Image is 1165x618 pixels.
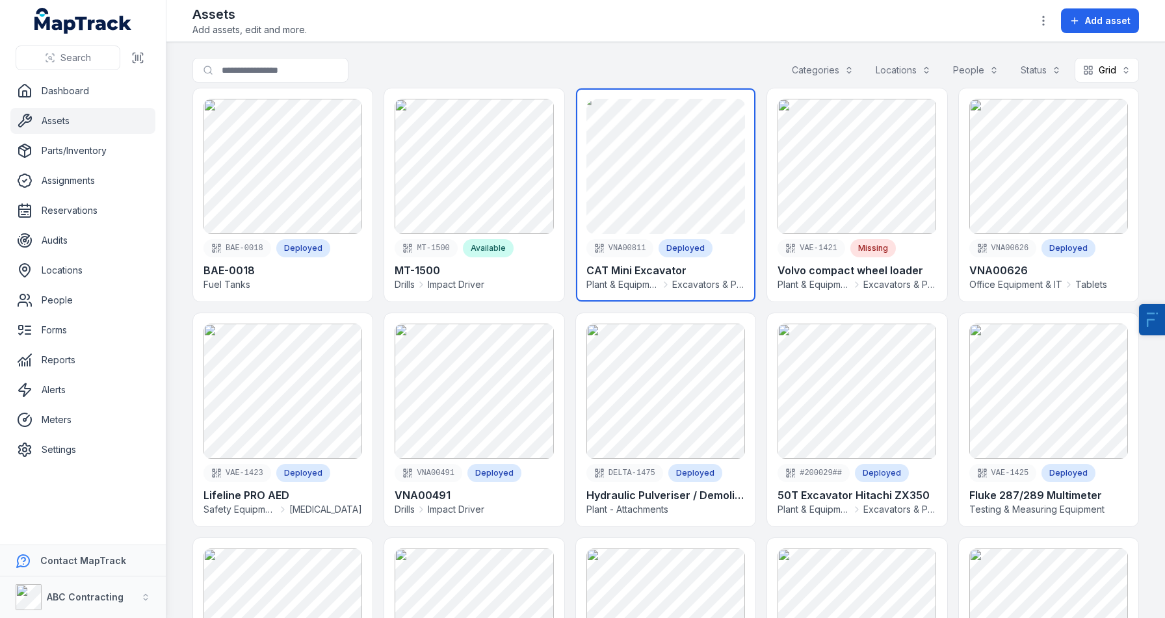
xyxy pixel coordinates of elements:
a: Audits [10,227,155,253]
a: Forms [10,317,155,343]
a: People [10,287,155,313]
span: Add assets, edit and more. [192,23,307,36]
button: People [945,58,1007,83]
button: Grid [1075,58,1139,83]
h2: Assets [192,5,307,23]
button: Status [1012,58,1069,83]
a: Meters [10,407,155,433]
strong: ABC Contracting [47,591,124,602]
button: Add asset [1061,8,1139,33]
a: Assets [10,108,155,134]
a: Reservations [10,198,155,224]
span: Search [60,51,91,64]
a: Alerts [10,377,155,403]
a: Locations [10,257,155,283]
strong: Contact MapTrack [40,555,126,566]
a: Reports [10,347,155,373]
a: MapTrack [34,8,132,34]
a: Assignments [10,168,155,194]
a: Parts/Inventory [10,138,155,164]
a: Settings [10,437,155,463]
button: Search [16,45,120,70]
a: Dashboard [10,78,155,104]
span: Add asset [1085,14,1131,27]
